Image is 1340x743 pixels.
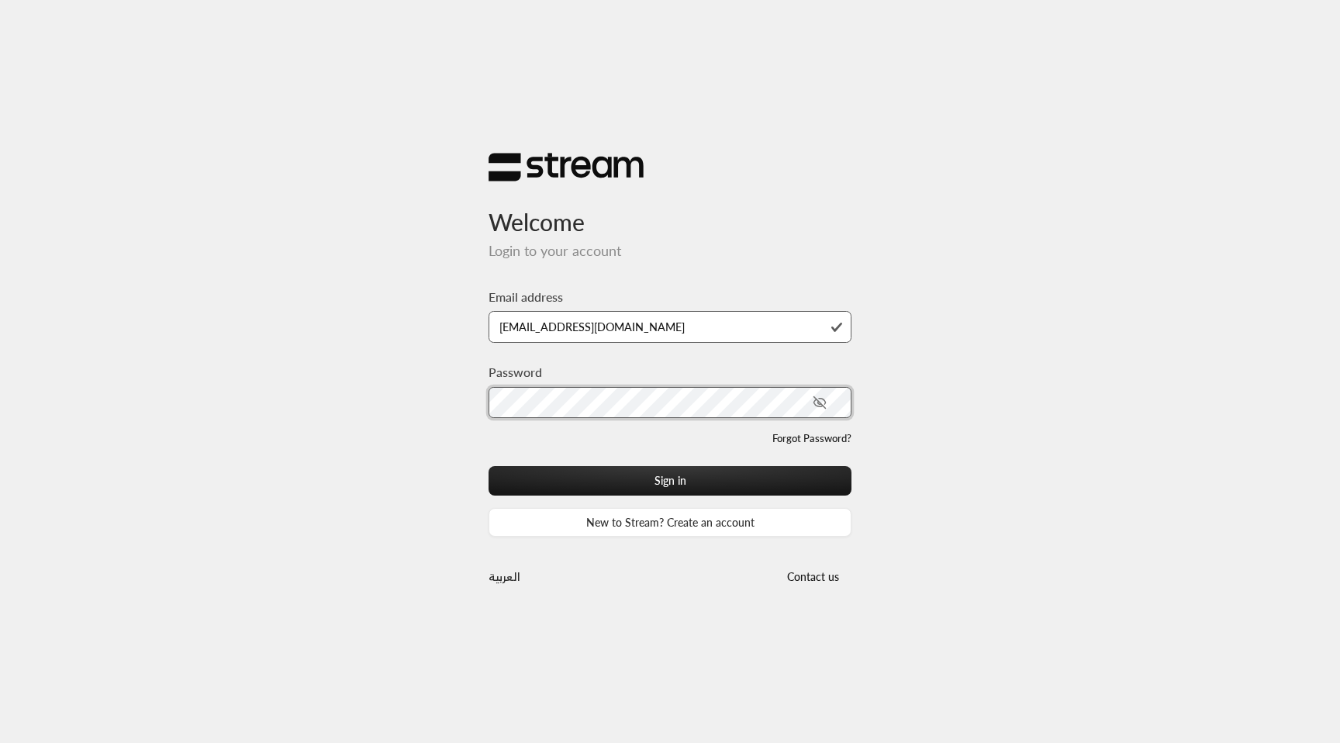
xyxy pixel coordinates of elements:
[489,508,851,537] a: New to Stream? Create an account
[489,243,851,260] h5: Login to your account
[774,562,851,591] button: Contact us
[489,562,520,591] a: العربية
[489,311,851,343] input: Type your email here
[489,152,644,182] img: Stream Logo
[489,182,851,236] h3: Welcome
[489,466,851,495] button: Sign in
[772,431,851,447] a: Forgot Password?
[774,570,851,583] a: Contact us
[806,389,833,416] button: toggle password visibility
[489,288,563,306] label: Email address
[489,363,542,382] label: Password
